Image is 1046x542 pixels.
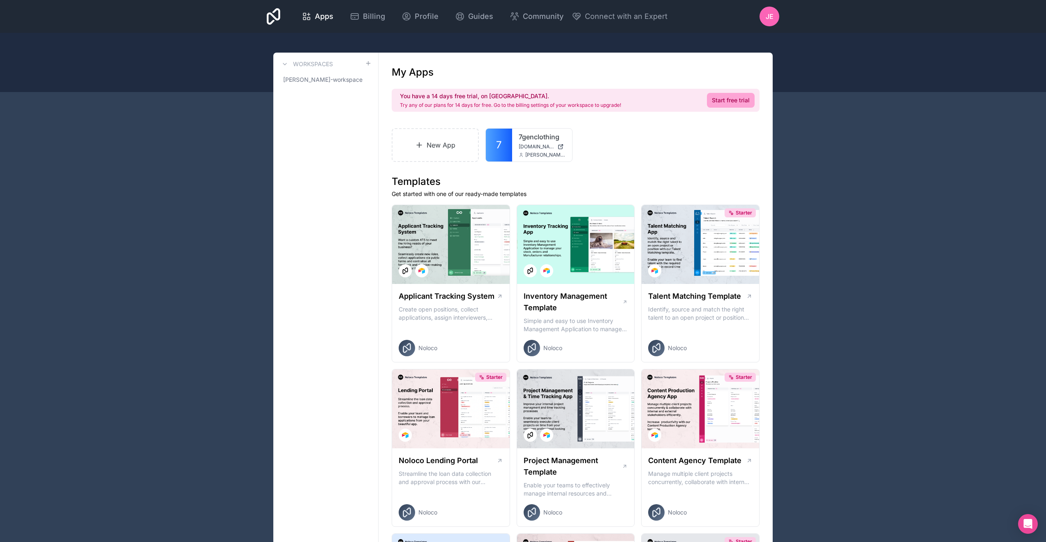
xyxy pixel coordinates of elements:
[572,11,667,22] button: Connect with an Expert
[648,455,741,466] h1: Content Agency Template
[395,7,445,25] a: Profile
[468,11,493,22] span: Guides
[519,143,566,150] a: [DOMAIN_NAME]
[651,268,658,274] img: Airtable Logo
[315,11,333,22] span: Apps
[766,12,774,21] span: JE
[585,11,667,22] span: Connect with an Expert
[524,455,622,478] h1: Project Management Template
[392,175,760,188] h1: Templates
[736,374,752,381] span: Starter
[415,11,439,22] span: Profile
[648,291,741,302] h1: Talent Matching Template
[283,76,363,84] span: [PERSON_NAME]-workspace
[343,7,392,25] a: Billing
[280,59,333,69] a: Workspaces
[648,470,753,486] p: Manage multiple client projects concurrently, collaborate with internal and external stakeholders...
[392,128,479,162] a: New App
[399,470,503,486] p: Streamline the loan data collection and approval process with our Lending Portal template.
[418,344,437,352] span: Noloco
[525,152,566,158] span: [PERSON_NAME][EMAIL_ADDRESS][DOMAIN_NAME]
[280,72,372,87] a: [PERSON_NAME]-workspace
[543,344,562,352] span: Noloco
[543,432,550,438] img: Airtable Logo
[486,129,512,161] a: 7
[523,11,563,22] span: Community
[418,268,425,274] img: Airtable Logo
[400,102,621,108] p: Try any of our plans for 14 days for free. Go to the billing settings of your workspace to upgrade!
[392,190,760,198] p: Get started with one of our ready-made templates
[648,305,753,322] p: Identify, source and match the right talent to an open project or position with our Talent Matchi...
[400,92,621,100] h2: You have a 14 days free trial, on [GEOGRAPHIC_DATA].
[543,268,550,274] img: Airtable Logo
[418,508,437,517] span: Noloco
[486,374,503,381] span: Starter
[295,7,340,25] a: Apps
[503,7,570,25] a: Community
[668,508,687,517] span: Noloco
[651,432,658,438] img: Airtable Logo
[1018,514,1038,534] div: Open Intercom Messenger
[399,305,503,322] p: Create open positions, collect applications, assign interviewers, centralise candidate feedback a...
[668,344,687,352] span: Noloco
[402,432,409,438] img: Airtable Logo
[707,93,755,108] a: Start free trial
[363,11,385,22] span: Billing
[519,132,566,142] a: 7genclothing
[392,66,434,79] h1: My Apps
[448,7,500,25] a: Guides
[399,291,494,302] h1: Applicant Tracking System
[496,138,502,152] span: 7
[293,60,333,68] h3: Workspaces
[399,455,478,466] h1: Noloco Lending Portal
[524,481,628,498] p: Enable your teams to effectively manage internal resources and execute client projects on time.
[543,508,562,517] span: Noloco
[519,143,554,150] span: [DOMAIN_NAME]
[524,291,622,314] h1: Inventory Management Template
[736,210,752,216] span: Starter
[524,317,628,333] p: Simple and easy to use Inventory Management Application to manage your stock, orders and Manufact...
